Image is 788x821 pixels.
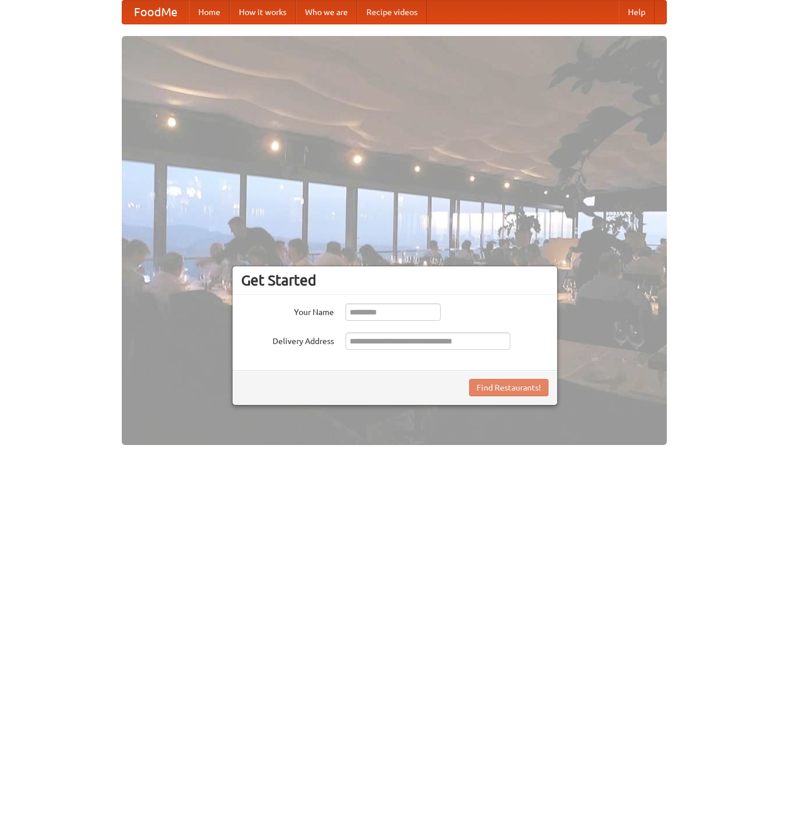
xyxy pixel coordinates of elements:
[619,1,655,24] a: Help
[189,1,230,24] a: Home
[241,272,549,289] h3: Get Started
[469,379,549,396] button: Find Restaurants!
[296,1,357,24] a: Who we are
[230,1,296,24] a: How it works
[122,1,189,24] a: FoodMe
[357,1,427,24] a: Recipe videos
[241,332,334,347] label: Delivery Address
[241,303,334,318] label: Your Name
